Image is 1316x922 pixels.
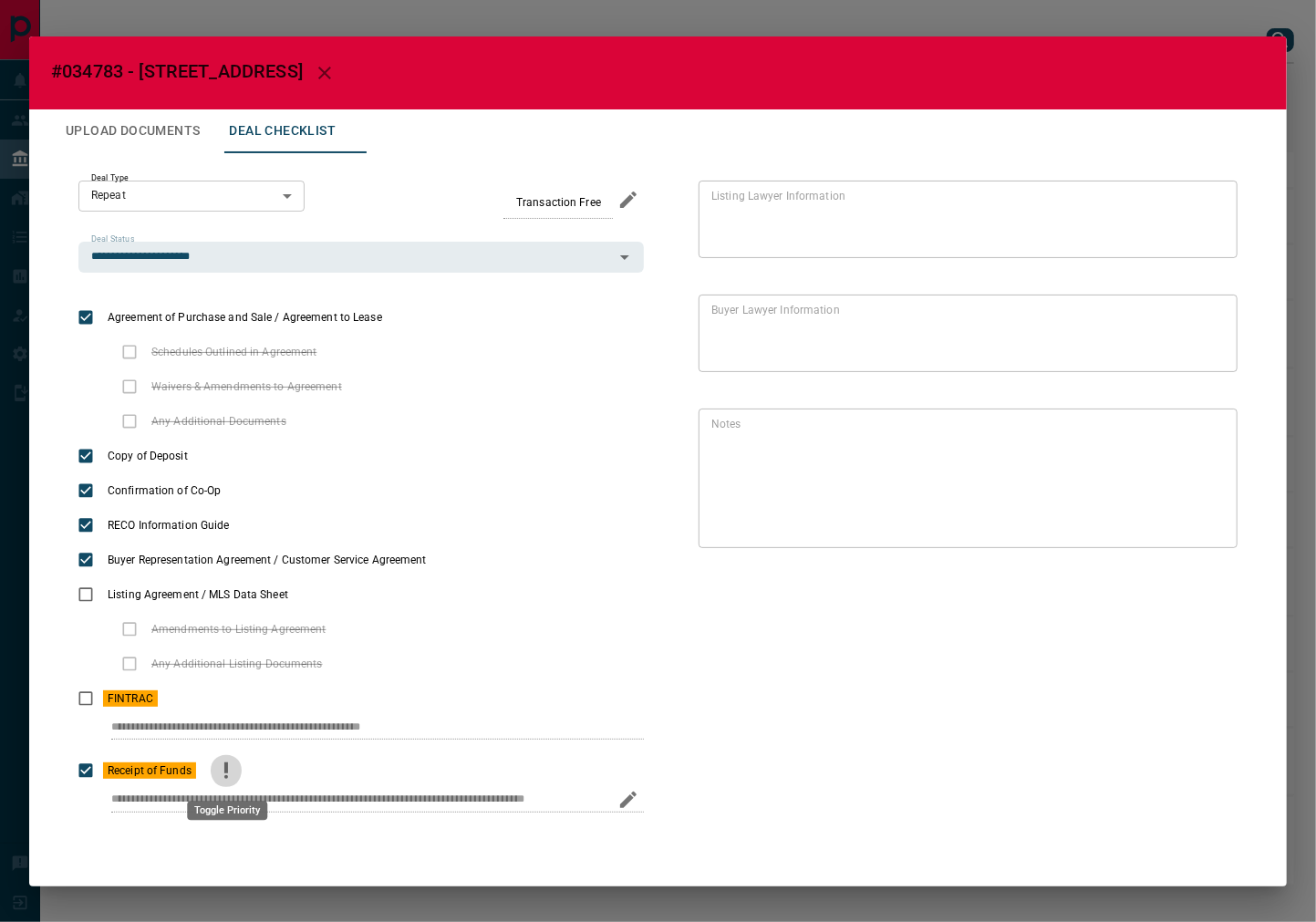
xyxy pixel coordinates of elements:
span: Any Additional Documents [147,413,291,430]
button: edit [613,184,644,215]
span: Buyer Representation Agreement / Customer Service Agreement [103,552,431,568]
span: Waivers & Amendments to Agreement [147,378,347,395]
span: #034783 - [STREET_ADDRESS] [51,60,303,82]
span: RECO Information Guide [103,517,233,534]
span: Amendments to Listing Agreement [147,621,331,637]
textarea: text field [711,302,1218,364]
div: Repeat [78,181,305,212]
span: Receipt of Funds [103,762,196,779]
span: Agreement of Purchase and Sale / Agreement to Lease [103,309,387,326]
textarea: text field [711,416,1218,540]
label: Deal Type [91,172,129,184]
button: priority [211,753,242,788]
label: Deal Status [91,233,134,245]
span: Copy of Deposit [103,448,192,464]
button: Upload Documents [51,109,214,153]
input: checklist input [111,788,606,812]
button: Open [612,244,637,270]
div: Toggle Priority [187,801,267,820]
textarea: text field [711,188,1218,250]
span: Any Additional Listing Documents [147,656,327,672]
input: checklist input [111,716,606,740]
span: Schedules Outlined in Agreement [147,344,322,360]
button: Deal Checklist [214,109,350,153]
span: FINTRAC [103,690,158,707]
span: Listing Agreement / MLS Data Sheet [103,586,293,603]
button: edit [613,784,644,815]
span: Confirmation of Co-Op [103,482,225,499]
